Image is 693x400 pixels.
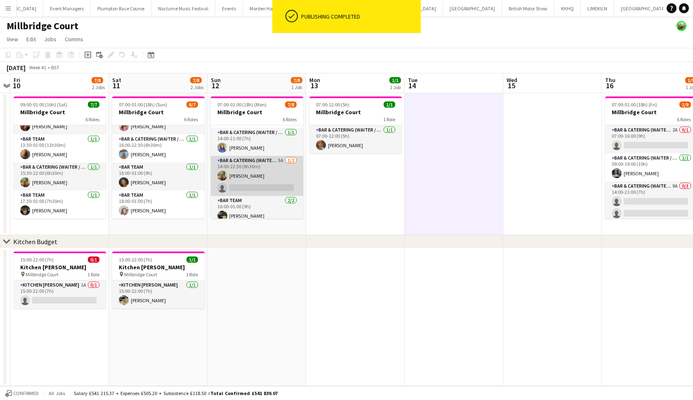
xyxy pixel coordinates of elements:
span: 7/8 [190,77,202,83]
app-job-card: 15:00-22:00 (7h)0/1Kitchen [PERSON_NAME] Millbridge Court1 RoleKitchen [PERSON_NAME]1A0/115:00-22... [14,252,106,308]
app-job-card: 09:00-01:00 (16h) (Sat)7/7Millbridge Court6 RolesBar & Catering (Waiter / waitress)2/213:30-21:00... [14,96,106,219]
span: View [7,35,18,43]
a: Comms [61,34,87,45]
span: 6 Roles [283,116,297,122]
button: Morden Hall [243,0,282,16]
button: Events [215,0,243,16]
span: 6/7 [186,101,198,108]
span: Millbridge Court [26,271,59,278]
span: 1 Role [87,271,99,278]
h3: Millbridge Court [309,108,402,116]
app-card-role: Bar & Catering (Waiter / waitress)1/114:00-21:00 (7h)[PERSON_NAME] [211,128,303,156]
button: LIMEKILN [581,0,614,16]
button: [GEOGRAPHIC_DATA] [443,0,502,16]
a: Jobs [41,34,60,45]
a: Edit [23,34,39,45]
span: 7/8 [92,77,103,83]
h3: Kitchen [PERSON_NAME] [14,264,106,271]
app-card-role: Bar & Catering (Waiter / waitress)1/116:00-22:30 (6h30m)[PERSON_NAME] [112,134,205,162]
span: Wed [507,76,517,84]
span: Edit [26,35,36,43]
h1: Millbridge Court [7,20,78,32]
span: 16 [604,81,615,90]
button: KKHQ [554,0,581,16]
span: Sat [112,76,121,84]
span: 1/1 [384,101,395,108]
span: 09:00-01:00 (16h) (Sat) [20,101,67,108]
span: Comms [65,35,83,43]
span: 6 Roles [677,116,691,122]
app-card-role: Kitchen [PERSON_NAME]1/115:00-22:00 (7h)[PERSON_NAME] [112,280,205,308]
span: Jobs [44,35,57,43]
span: Mon [309,76,320,84]
span: Sun [211,76,221,84]
button: Plumpton Race Course [91,0,151,16]
span: 6 Roles [85,116,99,122]
app-card-role: Bar Team1/113:30-01:00 (11h30m)[PERSON_NAME] [14,134,106,162]
span: 15:00-22:00 (7h) [119,256,152,263]
span: Thu [605,76,615,84]
app-card-role: Bar Team1/118:00-01:00 (7h)[PERSON_NAME] [112,191,205,219]
span: 07:00-01:00 (18h) (Mon) [217,101,266,108]
div: 2 Jobs [191,84,203,90]
span: 1/9 [679,101,691,108]
app-card-role: Bar & Catering (Waiter / waitress)5A1/214:00-22:30 (8h30m)[PERSON_NAME] [211,156,303,196]
app-job-card: 07:00-01:00 (18h) (Sun)6/7Millbridge Court6 RolesBar & Catering (Waiter / waitress)2/214:00-20:45... [112,96,205,219]
span: All jobs [47,390,67,396]
app-job-card: 07:00-12:00 (5h)1/1Millbridge Court1 RoleBar & Catering (Waiter / waitress)1/107:00-12:00 (5h)[PE... [309,96,402,153]
span: 1 Role [186,271,198,278]
app-job-card: 07:00-01:00 (18h) (Mon)7/8Millbridge Court6 RolesBar & Catering (Waiter / waitress)1/109:00-19:00... [211,96,303,219]
span: 15:00-22:00 (7h) [20,256,54,263]
span: 7/7 [88,101,99,108]
span: Tue [408,76,417,84]
button: Confirmed [4,389,40,398]
button: British Motor Show [502,0,554,16]
app-user-avatar: Staffing Manager [676,21,686,31]
div: 2 Jobs [92,84,105,90]
app-card-role: Bar Team2/216:00-01:00 (9h)[PERSON_NAME] [211,196,303,236]
span: Total Confirmed £541 839.07 [210,390,278,396]
span: 14 [407,81,417,90]
div: Publishing completed [301,13,417,20]
span: 1/1 [389,77,401,83]
h3: Millbridge Court [211,108,303,116]
app-job-card: 15:00-22:00 (7h)1/1Kitchen [PERSON_NAME] Millbridge Court1 RoleKitchen [PERSON_NAME]1/115:00-22:0... [112,252,205,308]
app-card-role: Bar & Catering (Waiter / waitress)1/115:30-22:00 (6h30m)[PERSON_NAME] [14,162,106,191]
div: BST [51,64,59,71]
span: 6 Roles [184,116,198,122]
span: 07:00-01:00 (18h) (Sun) [119,101,167,108]
button: Nocturne Music Festival [151,0,215,16]
app-card-role: Bar & Catering (Waiter / waitress)1/107:00-12:00 (5h)[PERSON_NAME] [309,125,402,153]
h3: Millbridge Court [112,108,205,116]
a: View [3,34,21,45]
span: 10 [12,81,20,90]
button: [GEOGRAPHIC_DATA] [614,0,673,16]
button: Event Managers [43,0,91,16]
h3: Millbridge Court [14,108,106,116]
app-card-role: Bar Team1/116:00-01:00 (9h)[PERSON_NAME] [112,162,205,191]
div: Salary £541 215.37 + Expenses £505.20 + Subsistence £118.50 = [74,390,278,396]
div: 1 Job [291,84,302,90]
span: 1/1 [186,256,198,263]
span: Week 41 [27,64,48,71]
span: Fri [14,76,20,84]
app-card-role: Bar Team1/117:30-01:00 (7h30m)[PERSON_NAME] [14,191,106,219]
span: 11 [111,81,121,90]
div: [DATE] [7,64,26,72]
span: 15 [505,81,517,90]
h3: Kitchen [PERSON_NAME] [112,264,205,271]
span: 07:00-12:00 (5h) [316,101,349,108]
div: 1 Job [390,84,401,90]
span: 1 Role [383,116,395,122]
span: 13 [308,81,320,90]
span: Millbridge Court [124,271,157,278]
span: 7/8 [285,101,297,108]
span: 7/8 [291,77,302,83]
span: 0/1 [88,256,99,263]
span: Confirmed [13,391,39,396]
